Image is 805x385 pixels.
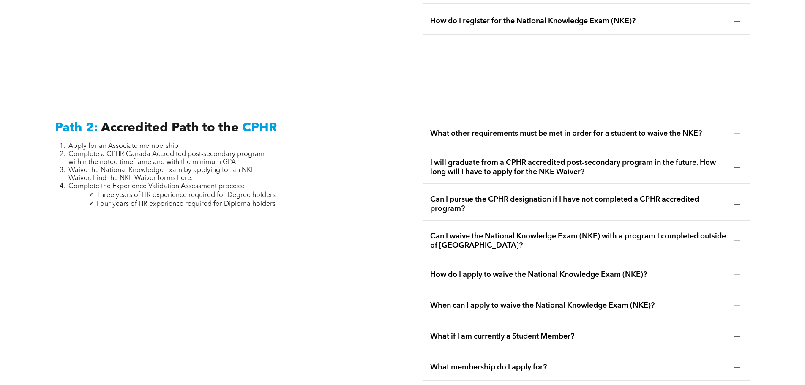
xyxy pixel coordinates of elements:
span: Apply for an Associate membership [68,143,178,150]
span: I will graduate from a CPHR accredited post-secondary program in the future. How long will I have... [430,158,727,177]
span: What other requirements must be met in order for a student to waive the NKE? [430,129,727,138]
span: What if I am currently a Student Member? [430,332,727,341]
span: How do I register for the National Knowledge Exam (NKE)? [430,16,727,26]
span: Three years of HR experience required for Degree holders [96,192,276,199]
span: Complete the Experience Validation Assessment process: [68,183,245,190]
span: What membership do I apply for? [430,363,727,372]
span: Can I waive the National Knowledge Exam (NKE) with a program I completed outside of [GEOGRAPHIC_D... [430,232,727,250]
span: CPHR [242,122,277,134]
span: Complete a CPHR Canada Accredited post-secondary program within the noted timeframe and with the ... [68,151,265,166]
span: Four years of HR experience required for Diploma holders [97,201,276,208]
span: Can I pursue the CPHR designation if I have not completed a CPHR accredited program? [430,195,727,213]
span: Path 2: [55,122,98,134]
span: How do I apply to waive the National Knowledge Exam (NKE)? [430,270,727,279]
span: Waive the National Knowledge Exam by applying for an NKE Waiver. Find the NKE Waiver forms here. [68,167,255,182]
span: When can I apply to waive the National Knowledge Exam (NKE)? [430,301,727,310]
span: Accredited Path to the [101,122,239,134]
